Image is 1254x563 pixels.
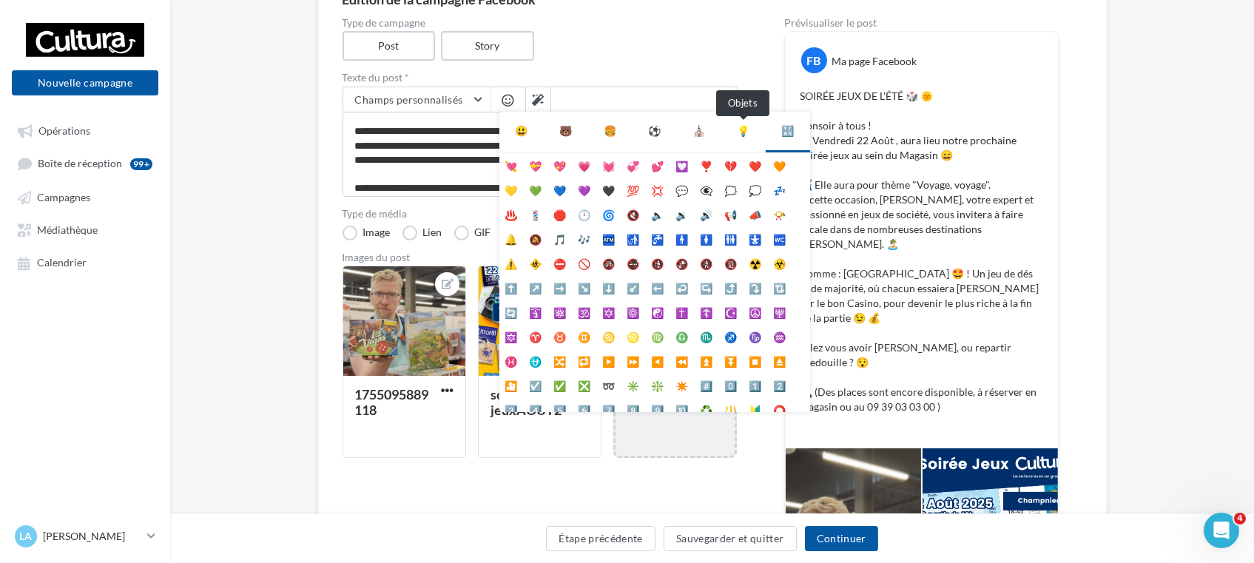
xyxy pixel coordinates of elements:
li: ⛔ [548,251,573,275]
p: [PERSON_NAME] [43,529,141,544]
li: 💤 [768,178,792,202]
li: ☑️ [524,373,548,397]
li: 💭 [744,178,768,202]
li: ↪️ [695,275,719,300]
li: 🔟 [670,397,695,422]
li: ➿ [597,373,621,397]
li: ✴️ [670,373,695,397]
a: Calendrier [9,249,161,275]
li: 💚 [524,178,548,202]
li: 🎵 [548,226,573,251]
li: ⬆️ [499,275,524,300]
li: ♋ [597,324,621,348]
li: 💯 [621,178,646,202]
li: ☣️ [768,251,792,275]
li: ⚠️ [499,251,524,275]
span: Campagnes [37,191,90,203]
li: 🔔 [499,226,524,251]
li: ♌ [621,324,646,348]
span: 4 [1234,513,1246,525]
a: Médiathèque [9,216,161,243]
li: ⭕ [768,397,792,422]
li: 🚫 [573,251,597,275]
li: 💢 [646,178,670,202]
li: 🔕 [524,226,548,251]
label: GIF [454,226,491,240]
div: ⛪ [692,124,705,138]
li: 🛑 [548,202,573,226]
li: 💙 [548,178,573,202]
li: #️⃣ [695,373,719,397]
li: 🏧 [597,226,621,251]
p: SOIRÉE JEUX DE L'ÉTÉ 🎲 🌞 Bonsoir à tous ! Le Vendredi 22 Août , aura lieu notre prochaine soirée ... [800,89,1043,429]
li: 🕉️ [573,300,597,324]
a: La [PERSON_NAME] [12,522,158,550]
label: Image [343,226,391,240]
li: 💞 [621,153,646,178]
li: ⤵️ [744,275,768,300]
li: 🖤 [597,178,621,202]
li: 🔄 [499,300,524,324]
li: ✝️ [670,300,695,324]
li: 🚯 [646,251,670,275]
li: 💟 [670,153,695,178]
li: ♻️ [695,397,719,422]
li: ❇️ [646,373,670,397]
li: ♍ [646,324,670,348]
a: Campagnes [9,183,161,210]
li: ⏏️ [768,348,792,373]
button: Étape précédente [546,526,655,551]
li: ♎ [670,324,695,348]
li: ⏪ [670,348,695,373]
li: ❣️ [695,153,719,178]
li: 8️⃣ [621,397,646,422]
li: ☸️ [621,300,646,324]
li: 6️⃣ [573,397,597,422]
button: Champs personnalisés [343,87,491,112]
li: 9️⃣ [646,397,670,422]
li: 🔱 [719,397,744,422]
label: Texte du post * [343,73,738,83]
li: 🗯️ [719,178,744,202]
li: 💬 [670,178,695,202]
label: Story [441,31,534,61]
li: 3️⃣ [499,397,524,422]
li: ☢️ [744,251,768,275]
li: 🚳 [597,251,621,275]
li: ☦️ [695,300,719,324]
div: Images du post [343,252,738,263]
li: ◀️ [646,348,670,373]
li: ♈ [524,324,548,348]
li: 🚹 [670,226,695,251]
li: 💗 [573,153,597,178]
span: Calendrier [37,257,87,269]
li: ☮️ [744,300,768,324]
li: 🚮 [621,226,646,251]
li: 💔 [719,153,744,178]
li: 👁️‍🗨️ [695,178,719,202]
li: ↘️ [573,275,597,300]
li: 🕛 [573,202,597,226]
li: 💛 [499,178,524,202]
li: 🔀 [548,348,573,373]
li: ⏹️ [744,348,768,373]
li: 🔯 [499,324,524,348]
li: 🎶 [573,226,597,251]
div: Ma page Facebook [832,54,917,69]
li: ♐ [719,324,744,348]
div: 99+ [130,158,152,170]
li: ♨️ [499,202,524,226]
li: ♉ [548,324,573,348]
li: 🔰 [744,397,768,422]
iframe: Intercom live chat [1204,513,1239,548]
li: 💓 [597,153,621,178]
li: 🚾 [768,226,792,251]
li: 💘 [499,153,524,178]
li: ↩️ [670,275,695,300]
li: ⛎ [524,348,548,373]
label: Type de média [343,209,738,219]
li: 🚭 [621,251,646,275]
li: ☪️ [719,300,744,324]
li: 🔉 [670,202,695,226]
span: Médiathèque [37,223,98,236]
